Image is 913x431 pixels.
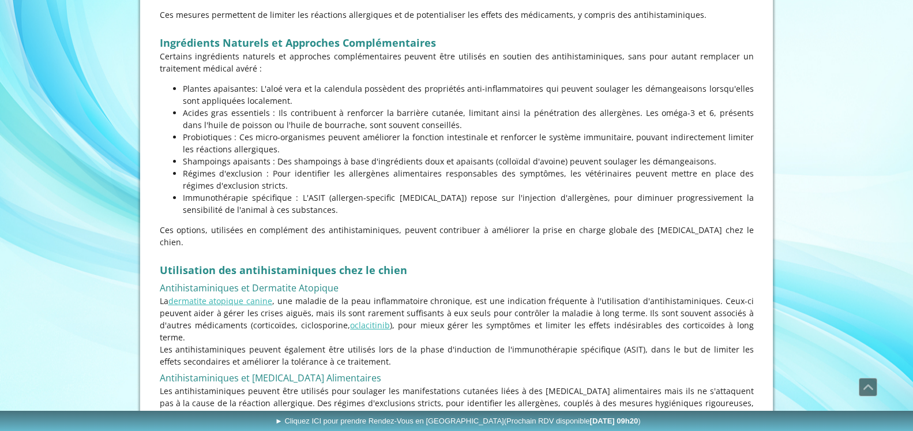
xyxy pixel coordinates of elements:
[160,224,754,248] p: Ces options, utilisées en complément des antihistaminiques, peuvent contribuer à améliorer la pri...
[160,343,754,368] p: Les antihistaminiques peuvent également être utilisés lors de la phase d'induction de l'immunothé...
[504,417,641,425] span: (Prochain RDV disponible )
[160,36,436,50] strong: Ingrédients Naturels et Approches Complémentaires
[183,131,754,155] p: Probiotiques : Ces micro-organismes peuvent améliorer la fonction intestinale et renforcer le sys...
[160,50,754,74] p: Certains ingrédients naturels et approches complémentaires peuvent être utilisés en soutien des a...
[183,167,754,192] p: Régimes d'exclusion : Pour identifier les allergènes alimentaires responsables des symptômes, les...
[160,372,381,384] span: Antihistaminiques et [MEDICAL_DATA] Alimentaires
[183,107,754,131] p: Acides gras essentiels : Ils contribuent à renforcer la barrière cutanée, limitant ainsi la pénét...
[590,417,638,425] b: [DATE] 09h20
[160,9,754,21] p: Ces mesures permettent de limiter les réactions allergiques et de potentialiser les effets des mé...
[183,155,754,167] p: Shampoings apaisants : Des shampoings à base d'ingrédients doux et apaisants (colloïdal d'avoine)...
[183,83,754,107] p: Plantes apaisantes: L'aloé vera et la calendula possèdent des propriétés anti-inflammatoires qui ...
[168,295,273,306] a: dermatite atopique canine
[183,192,754,216] p: Immunothérapie spécifique : L'ASIT (allergen-specific [MEDICAL_DATA]) repose sur l'injection d'al...
[160,282,339,294] span: Antihistaminiques et Dermatite Atopique
[859,378,877,396] span: Défiler vers le haut
[350,320,390,331] a: oclacitinib
[160,263,407,277] strong: Utilisation des antihistaminiques chez le chien
[275,417,641,425] span: ► Cliquez ICI pour prendre Rendez-Vous en [GEOGRAPHIC_DATA]
[160,295,754,343] p: La , une maladie de la peau inflammatoire chronique, est une indication fréquente à l'utilisation...
[859,378,877,396] a: Défiler vers le haut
